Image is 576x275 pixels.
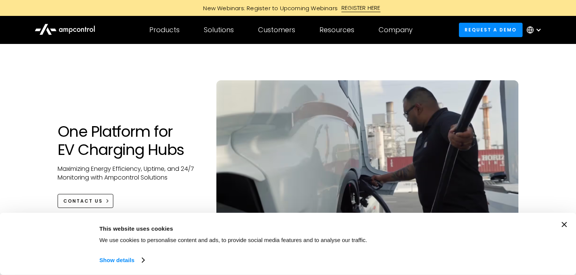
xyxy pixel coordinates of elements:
p: Maximizing Energy Efficiency, Uptime, and 24/7 Monitoring with Ampcontrol Solutions [58,165,201,182]
div: Company [379,26,413,34]
button: Okay [439,222,548,244]
h1: One Platform for EV Charging Hubs [58,122,201,159]
div: Solutions [204,26,234,34]
div: Customers [258,26,295,34]
button: Close banner [562,222,567,227]
a: New Webinars: Register to Upcoming WebinarsREGISTER HERE [117,4,459,12]
div: This website uses cookies [99,224,422,233]
div: Products [149,26,180,34]
a: CONTACT US [58,194,113,208]
a: Request a demo [459,23,523,37]
div: New Webinars: Register to Upcoming Webinars [196,4,341,12]
a: Show details [99,255,144,266]
span: We use cookies to personalise content and ads, to provide social media features and to analyse ou... [99,237,367,243]
div: REGISTER HERE [341,4,380,12]
div: Resources [319,26,354,34]
div: CONTACT US [63,198,103,205]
